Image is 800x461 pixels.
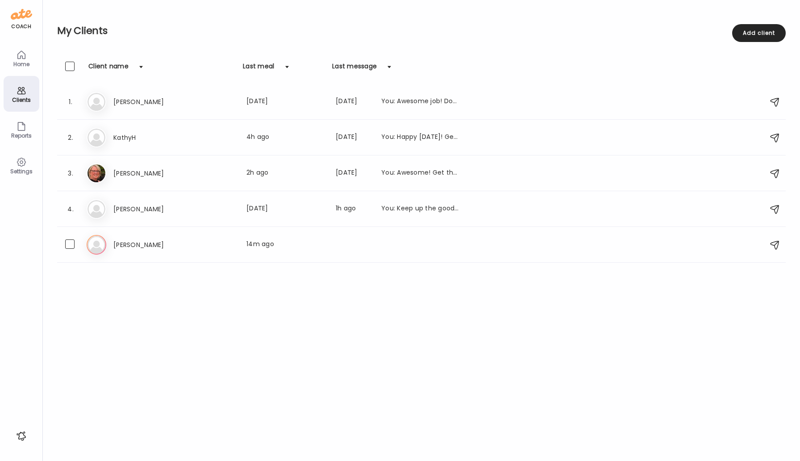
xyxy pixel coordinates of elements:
[381,96,460,107] div: You: Awesome job! Don't forget to add in sleep and water intake! Keep up the good work!
[332,62,377,76] div: Last message
[65,132,76,143] div: 2.
[5,97,37,103] div: Clients
[113,204,192,214] h3: [PERSON_NAME]
[65,96,76,107] div: 1.
[113,168,192,179] h3: [PERSON_NAME]
[88,62,129,76] div: Client name
[381,204,460,214] div: You: Keep up the good work! Get that food in!
[11,23,31,30] div: coach
[381,132,460,143] div: You: Happy [DATE]! Get that food/water/sleep in from the past few days [DATE]! Enjoy your weekend!
[336,204,371,214] div: 1h ago
[246,204,325,214] div: [DATE]
[65,168,76,179] div: 3.
[113,96,192,107] h3: [PERSON_NAME]
[246,239,325,250] div: 14m ago
[5,133,37,138] div: Reports
[246,168,325,179] div: 2h ago
[243,62,274,76] div: Last meal
[732,24,786,42] div: Add client
[65,204,76,214] div: 4.
[5,61,37,67] div: Home
[113,239,192,250] h3: [PERSON_NAME]
[113,132,192,143] h3: KathyH
[381,168,460,179] div: You: Awesome! Get that sleep in for [DATE] and [DATE], you're doing great!
[336,96,371,107] div: [DATE]
[246,96,325,107] div: [DATE]
[57,24,786,38] h2: My Clients
[11,7,32,21] img: ate
[336,168,371,179] div: [DATE]
[5,168,37,174] div: Settings
[336,132,371,143] div: [DATE]
[246,132,325,143] div: 4h ago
